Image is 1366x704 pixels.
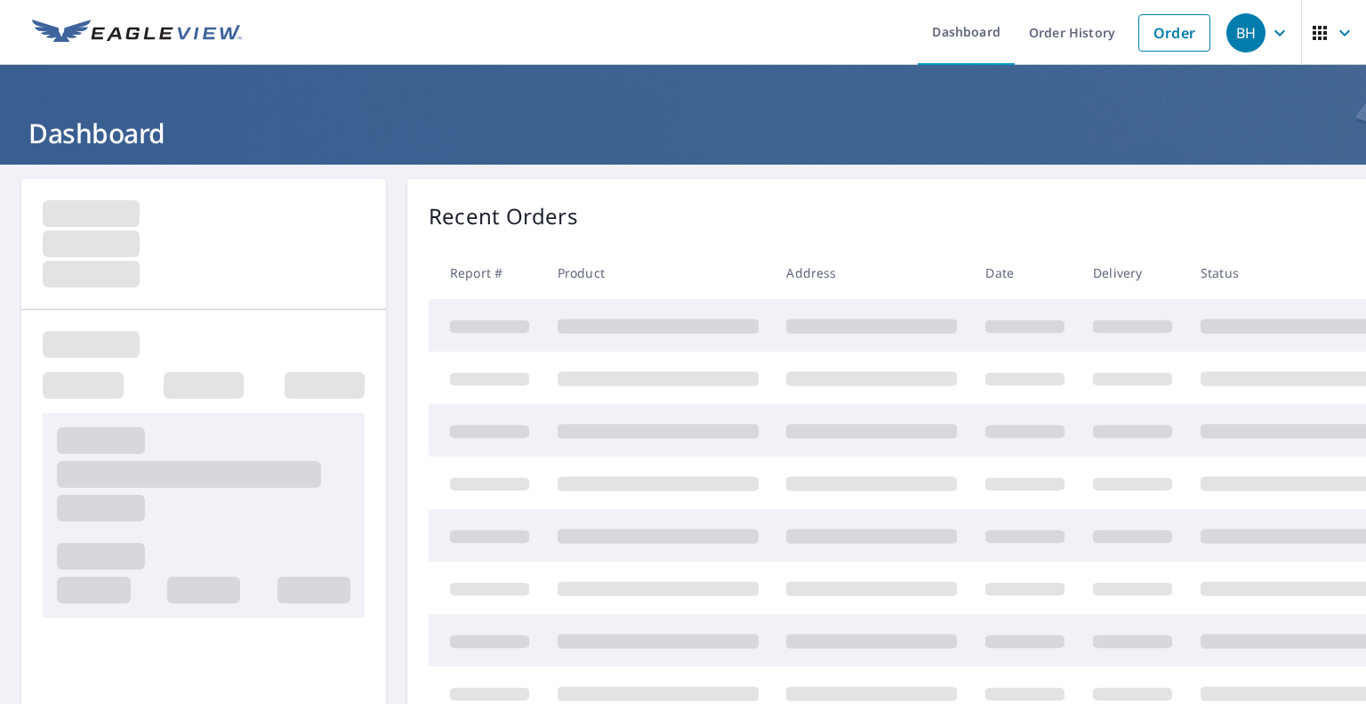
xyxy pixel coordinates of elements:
th: Date [971,247,1079,299]
th: Delivery [1079,247,1186,299]
th: Product [543,247,773,299]
p: Recent Orders [429,200,578,232]
th: Address [772,247,971,299]
img: EV Logo [32,20,242,46]
h1: Dashboard [21,115,1345,151]
div: BH [1226,13,1266,53]
th: Report # [429,247,543,299]
a: Order [1138,14,1210,52]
